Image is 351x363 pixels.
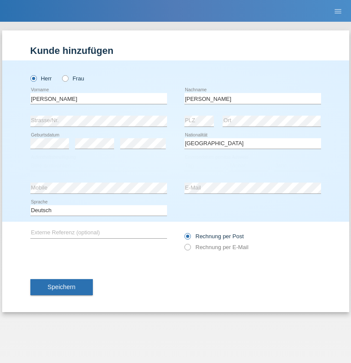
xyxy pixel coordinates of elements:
input: Herr [30,75,36,81]
i: menu [334,7,342,16]
span: Speichern [48,283,75,290]
label: Herr [30,75,52,82]
input: Rechnung per E-Mail [184,244,190,255]
button: Speichern [30,279,93,296]
input: Frau [62,75,68,81]
label: Rechnung per E-Mail [184,244,249,250]
label: Rechnung per Post [184,233,244,240]
h1: Kunde hinzufügen [30,45,321,56]
a: menu [329,8,347,13]
input: Rechnung per Post [184,233,190,244]
label: Frau [62,75,84,82]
